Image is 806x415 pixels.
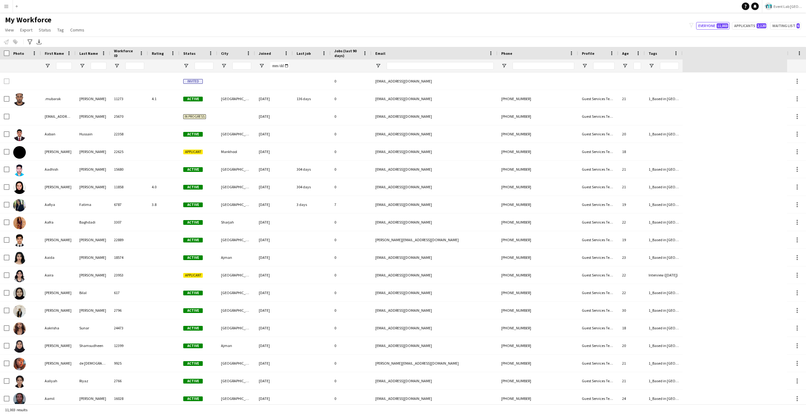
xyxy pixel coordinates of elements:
[110,231,148,248] div: 22889
[39,27,51,33] span: Status
[110,213,148,231] div: 3307
[372,90,497,107] div: [EMAIL_ADDRESS][DOMAIN_NAME]
[20,27,32,33] span: Export
[497,178,578,196] div: [PHONE_NUMBER]
[41,178,76,196] div: [PERSON_NAME]
[3,26,16,34] a: View
[41,161,76,178] div: Aadhish
[255,390,293,407] div: [DATE]
[183,114,206,119] span: In progress
[497,125,578,143] div: [PHONE_NUMBER]
[578,178,618,196] div: Guest Services Team
[618,196,645,213] div: 19
[183,291,203,295] span: Active
[618,355,645,372] div: 21
[578,161,618,178] div: Guest Services Team
[76,355,110,372] div: de [DEMOGRAPHIC_DATA]
[372,143,497,160] div: [EMAIL_ADDRESS][DOMAIN_NAME]
[578,302,618,319] div: Guest Services Team
[645,249,683,266] div: 1_Based in [GEOGRAPHIC_DATA]/[GEOGRAPHIC_DATA]/Ajman, 2_English Level = 3/3 Excellent
[26,38,34,46] app-action-btn: Advanced filters
[76,161,110,178] div: [PERSON_NAME]
[255,372,293,389] div: [DATE]
[183,51,196,56] span: Status
[217,390,255,407] div: [GEOGRAPHIC_DATA]
[183,79,203,84] span: Invited
[5,27,14,33] span: View
[217,161,255,178] div: [GEOGRAPHIC_DATA]
[578,390,618,407] div: Guest Services Team
[76,143,110,160] div: [PERSON_NAME]
[497,337,578,354] div: [PHONE_NUMBER]
[56,62,72,70] input: First Name Filter Input
[36,26,54,34] a: Status
[372,284,497,301] div: [EMAIL_ADDRESS][DOMAIN_NAME]
[618,302,645,319] div: 30
[497,284,578,301] div: [PHONE_NUMBER]
[217,302,255,319] div: [GEOGRAPHIC_DATA]
[331,125,372,143] div: 0
[110,90,148,107] div: 11273
[255,178,293,196] div: [DATE]
[770,22,801,30] button: Waiting list6
[76,90,110,107] div: [PERSON_NAME]
[110,372,148,389] div: 2766
[334,48,360,58] span: Jobs (last 90 days)
[618,161,645,178] div: 21
[55,26,66,34] a: Tag
[76,266,110,284] div: [PERSON_NAME]
[255,249,293,266] div: [DATE]
[110,337,148,354] div: 12399
[645,302,683,319] div: 1_Based in [GEOGRAPHIC_DATA], 2_English Level = 2/3 Good
[76,178,110,196] div: [PERSON_NAME]
[372,390,497,407] div: [EMAIL_ADDRESS][DOMAIN_NAME]
[183,63,189,69] button: Open Filter Menu
[501,63,507,69] button: Open Filter Menu
[497,355,578,372] div: [PHONE_NUMBER]
[110,390,148,407] div: 16028
[497,319,578,337] div: [PHONE_NUMBER]
[259,51,271,56] span: Joined
[372,355,497,372] div: [PERSON_NAME][EMAIL_ADDRESS][DOMAIN_NAME]
[578,90,618,107] div: Guest Services Team
[183,238,203,242] span: Active
[372,266,497,284] div: [EMAIL_ADDRESS][DOMAIN_NAME]
[618,319,645,337] div: 18
[331,231,372,248] div: 0
[582,51,594,56] span: Profile
[331,266,372,284] div: 0
[618,266,645,284] div: 22
[13,322,26,335] img: Aakrisha Sunar
[76,390,110,407] div: [PERSON_NAME]
[331,249,372,266] div: 0
[91,62,106,70] input: Last Name Filter Input
[45,51,64,56] span: First Name
[79,63,85,69] button: Open Filter Menu
[578,143,618,160] div: Guest Services Team
[293,196,331,213] div: 3 days
[41,337,76,354] div: [PERSON_NAME]
[497,108,578,125] div: [PHONE_NUMBER]
[372,231,497,248] div: [PERSON_NAME][EMAIL_ADDRESS][DOMAIN_NAME]
[148,90,179,107] div: 4.1
[331,372,372,389] div: 0
[255,319,293,337] div: [DATE]
[41,213,76,231] div: Aafra
[76,196,110,213] div: Fatima
[497,161,578,178] div: [PHONE_NUMBER]
[645,355,683,372] div: 1_Based in [GEOGRAPHIC_DATA]/[GEOGRAPHIC_DATA]/Ajman, 2_English Level = 2/3 Good
[331,161,372,178] div: 0
[645,90,683,107] div: 1_Based in [GEOGRAPHIC_DATA], 2_English Level = 3/3 Excellent, 4_EA Active
[633,62,641,70] input: Age Filter Input
[331,90,372,107] div: 0
[331,213,372,231] div: 0
[76,213,110,231] div: Baghdadi
[645,161,683,178] div: 1_Based in [GEOGRAPHIC_DATA], 2_English Level = 2/3 Good
[757,23,766,28] span: 2,120
[372,249,497,266] div: [EMAIL_ADDRESS][DOMAIN_NAME]
[13,375,26,388] img: Aaliyah Riyaz
[217,196,255,213] div: [GEOGRAPHIC_DATA]
[183,167,203,172] span: Active
[217,178,255,196] div: [GEOGRAPHIC_DATA]
[497,372,578,389] div: [PHONE_NUMBER]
